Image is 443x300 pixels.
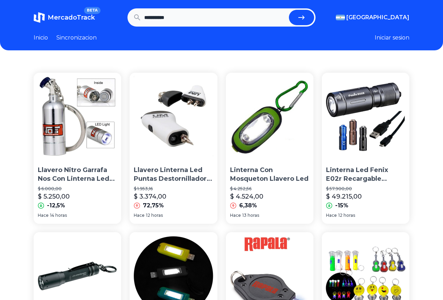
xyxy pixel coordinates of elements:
a: Linterna Led Fenix E02r Recargable Llavero 200 Lumens 49mtsLinterna Led Fenix E02r Recargable Lla... [322,73,409,224]
p: Llavero Nitro Garrafa Nos Con Linterna Led Aluminio Tuning [38,166,117,183]
span: Hace [230,213,241,218]
p: Linterna Led Fenix E02r Recargable Llavero 200 Lumens 49mts [326,166,405,183]
img: Linterna Led Fenix E02r Recargable Llavero 200 Lumens 49mts [322,73,409,160]
img: Linterna Con Mosqueton Llavero Led [226,73,313,160]
a: Llavero Nitro Garrafa Nos Con Linterna Led Aluminio TuningLlavero Nitro Garrafa Nos Con Linterna ... [34,73,121,224]
a: Sincronizacion [56,34,97,42]
img: Argentina [336,15,345,20]
p: 6,38% [239,201,257,210]
p: $ 6.000,00 [38,186,117,192]
span: 13 horas [242,213,259,218]
a: Inicio [34,34,48,42]
p: $ 4.252,56 [230,186,309,192]
span: 14 horas [50,213,67,218]
p: $ 57.900,00 [326,186,405,192]
a: Linterna Con Mosqueton Llavero LedLinterna Con Mosqueton Llavero Led$ 4.252,56$ 4.524,006,38%Hace... [226,73,313,224]
img: Llavero Linterna Led Puntas Destornillador Pp Pl Um Lights [130,73,217,160]
span: [GEOGRAPHIC_DATA] [346,13,409,22]
p: $ 3.374,00 [134,192,166,201]
span: 12 horas [338,213,355,218]
button: [GEOGRAPHIC_DATA] [336,13,409,22]
p: Llavero Linterna Led Puntas Destornillador Pp Pl Um Lights [134,166,213,183]
p: $ 49.215,00 [326,192,362,201]
p: -15% [335,201,348,210]
button: Iniciar sesion [375,34,409,42]
span: BETA [84,7,101,14]
span: Hace [134,213,145,218]
span: Hace [326,213,337,218]
p: Linterna Con Mosqueton Llavero Led [230,166,309,183]
p: -12,5% [47,201,65,210]
a: MercadoTrackBETA [34,12,95,23]
img: Llavero Nitro Garrafa Nos Con Linterna Led Aluminio Tuning [34,73,121,160]
img: MercadoTrack [34,12,45,23]
a: Llavero Linterna Led Puntas Destornillador Pp Pl Um LightsLlavero Linterna Led Puntas Destornilla... [130,73,217,224]
p: $ 4.524,00 [230,192,263,201]
span: Hace [38,213,49,218]
p: $ 1.953,16 [134,186,213,192]
p: 72,75% [143,201,164,210]
span: 12 horas [146,213,163,218]
p: $ 5.250,00 [38,192,70,201]
span: MercadoTrack [48,14,95,21]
